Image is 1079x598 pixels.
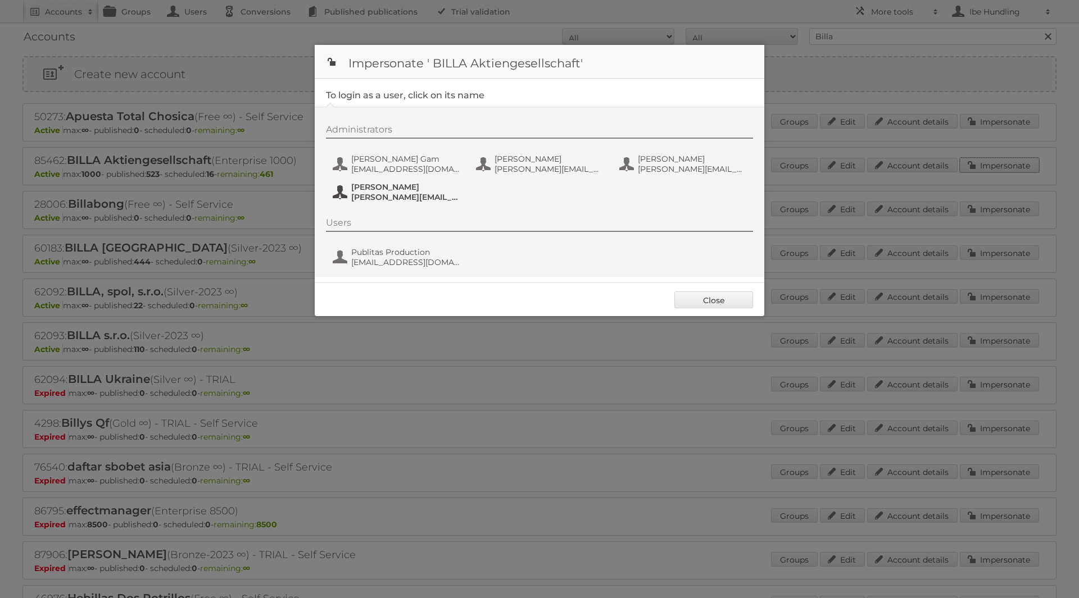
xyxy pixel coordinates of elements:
[326,124,753,139] div: Administrators
[326,217,753,232] div: Users
[332,246,464,268] button: Publitas Production [EMAIL_ADDRESS][DOMAIN_NAME]
[638,154,747,164] span: [PERSON_NAME]
[495,154,604,164] span: [PERSON_NAME]
[351,164,460,174] span: [EMAIL_ADDRESS][DOMAIN_NAME]
[315,45,764,79] h1: Impersonate ' BILLA Aktiengesellschaft'
[674,291,753,308] a: Close
[475,153,607,175] button: [PERSON_NAME] [PERSON_NAME][EMAIL_ADDRESS][DOMAIN_NAME]
[351,192,460,202] span: [PERSON_NAME][EMAIL_ADDRESS][DOMAIN_NAME]
[332,153,464,175] button: [PERSON_NAME] Gam [EMAIL_ADDRESS][DOMAIN_NAME]
[618,153,750,175] button: [PERSON_NAME] [PERSON_NAME][EMAIL_ADDRESS][DOMAIN_NAME]
[326,90,484,101] legend: To login as a user, click on its name
[351,182,460,192] span: [PERSON_NAME]
[495,164,604,174] span: [PERSON_NAME][EMAIL_ADDRESS][DOMAIN_NAME]
[351,154,460,164] span: [PERSON_NAME] Gam
[332,181,464,203] button: [PERSON_NAME] [PERSON_NAME][EMAIL_ADDRESS][DOMAIN_NAME]
[638,164,747,174] span: [PERSON_NAME][EMAIL_ADDRESS][DOMAIN_NAME]
[351,257,460,267] span: [EMAIL_ADDRESS][DOMAIN_NAME]
[351,247,460,257] span: Publitas Production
